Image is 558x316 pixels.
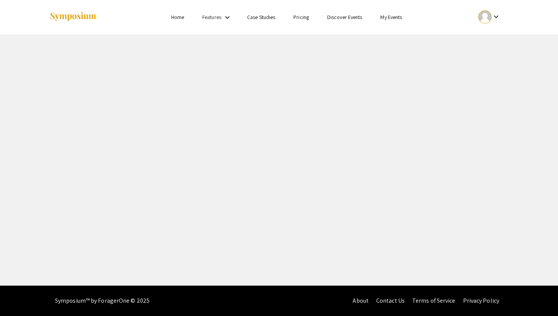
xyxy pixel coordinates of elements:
a: Home [171,14,184,21]
a: Pricing [293,14,309,21]
a: Features [202,14,221,21]
a: Privacy Policy [463,297,499,305]
a: Contact Us [376,297,405,305]
a: Discover Events [327,14,363,21]
a: About [353,297,369,305]
button: Expand account dropdown [470,8,509,25]
a: My Events [380,14,402,21]
a: Case Studies [247,14,275,21]
iframe: Chat [526,282,552,310]
img: Symposium by ForagerOne [49,12,97,22]
mat-icon: Expand Features list [223,13,232,22]
div: Symposium™ by ForagerOne © 2025 [55,286,150,316]
a: Terms of Service [412,297,456,305]
mat-icon: Expand account dropdown [492,12,501,21]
